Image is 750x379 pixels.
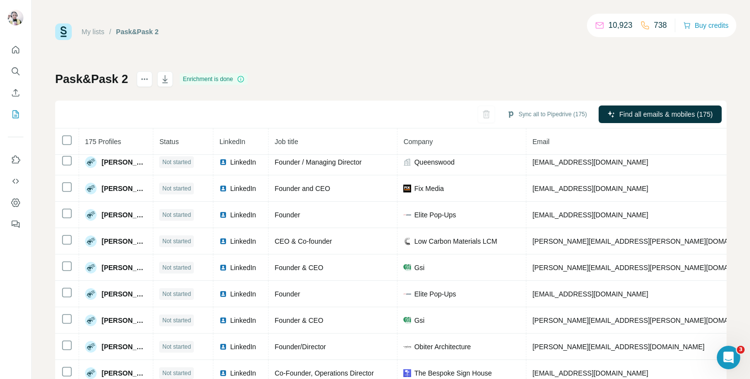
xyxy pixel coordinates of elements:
[82,28,104,36] a: My lists
[219,158,227,166] img: LinkedIn logo
[8,194,23,211] button: Dashboard
[274,316,323,324] span: Founder & CEO
[162,211,191,219] span: Not started
[403,316,411,324] img: company-logo
[608,20,632,31] p: 10,923
[737,346,745,354] span: 3
[532,185,648,192] span: [EMAIL_ADDRESS][DOMAIN_NAME]
[109,27,111,37] li: /
[414,316,424,325] span: Gsi
[162,237,191,246] span: Not started
[8,84,23,102] button: Enrich CSV
[414,263,424,273] span: Gsi
[619,109,712,119] span: Find all emails & mobiles (175)
[85,367,97,379] img: Avatar
[8,105,23,123] button: My lists
[219,264,227,272] img: LinkedIn logo
[683,19,729,32] button: Buy credits
[55,71,128,87] h1: Pask&Pask 2
[274,369,374,377] span: Co-Founder, Operations Director
[599,105,722,123] button: Find all emails & mobiles (175)
[274,158,361,166] span: Founder / Managing Director
[8,172,23,190] button: Use Surfe API
[274,343,326,351] span: Founder/Director
[274,237,332,245] span: CEO & Co-founder
[230,236,256,246] span: LinkedIn
[230,342,256,352] span: LinkedIn
[102,263,147,273] span: [PERSON_NAME]
[85,315,97,326] img: Avatar
[219,369,227,377] img: LinkedIn logo
[230,184,256,193] span: LinkedIn
[102,368,147,378] span: [PERSON_NAME]
[8,41,23,59] button: Quick start
[403,138,433,146] span: Company
[8,215,23,233] button: Feedback
[102,184,147,193] span: [PERSON_NAME]
[8,10,23,25] img: Avatar
[162,369,191,378] span: Not started
[532,290,648,298] span: [EMAIL_ADDRESS][DOMAIN_NAME]
[8,151,23,168] button: Use Surfe on LinkedIn
[85,156,97,168] img: Avatar
[162,316,191,325] span: Not started
[219,290,227,298] img: LinkedIn logo
[102,289,147,299] span: [PERSON_NAME]
[654,20,667,31] p: 738
[532,158,648,166] span: [EMAIL_ADDRESS][DOMAIN_NAME]
[102,342,147,352] span: [PERSON_NAME]
[102,316,147,325] span: [PERSON_NAME]
[162,342,191,351] span: Not started
[162,184,191,193] span: Not started
[403,237,411,245] img: company-logo
[532,138,549,146] span: Email
[532,343,704,351] span: [PERSON_NAME][EMAIL_ADDRESS][DOMAIN_NAME]
[403,290,411,298] img: company-logo
[85,183,97,194] img: Avatar
[403,185,411,192] img: company-logo
[159,138,179,146] span: Status
[137,71,152,87] button: actions
[219,343,227,351] img: LinkedIn logo
[102,236,147,246] span: [PERSON_NAME]
[85,235,97,247] img: Avatar
[162,158,191,167] span: Not started
[85,341,97,353] img: Avatar
[219,237,227,245] img: LinkedIn logo
[8,63,23,80] button: Search
[219,211,227,219] img: LinkedIn logo
[230,368,256,378] span: LinkedIn
[274,138,298,146] span: Job title
[230,263,256,273] span: LinkedIn
[403,343,411,351] img: company-logo
[414,157,455,167] span: Queenswood
[85,262,97,274] img: Avatar
[102,157,147,167] span: [PERSON_NAME]
[717,346,740,369] iframe: Intercom live chat
[414,342,471,352] span: Obiter Architecture
[274,264,323,272] span: Founder & CEO
[85,209,97,221] img: Avatar
[85,288,97,300] img: Avatar
[414,184,444,193] span: Fix Media
[219,316,227,324] img: LinkedIn logo
[414,210,456,220] span: Elite Pop-Ups
[274,290,300,298] span: Founder
[102,210,147,220] span: [PERSON_NAME]
[230,157,256,167] span: LinkedIn
[403,211,411,219] img: company-logo
[414,368,492,378] span: The Bespoke Sign House
[230,316,256,325] span: LinkedIn
[414,236,497,246] span: Low Carbon Materials LCM
[85,138,121,146] span: 175 Profiles
[403,264,411,272] img: company-logo
[274,211,300,219] span: Founder
[532,369,648,377] span: [EMAIL_ADDRESS][DOMAIN_NAME]
[230,210,256,220] span: LinkedIn
[180,73,248,85] div: Enrichment is done
[162,290,191,298] span: Not started
[116,27,159,37] div: Pask&Pask 2
[219,185,227,192] img: LinkedIn logo
[162,263,191,272] span: Not started
[230,289,256,299] span: LinkedIn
